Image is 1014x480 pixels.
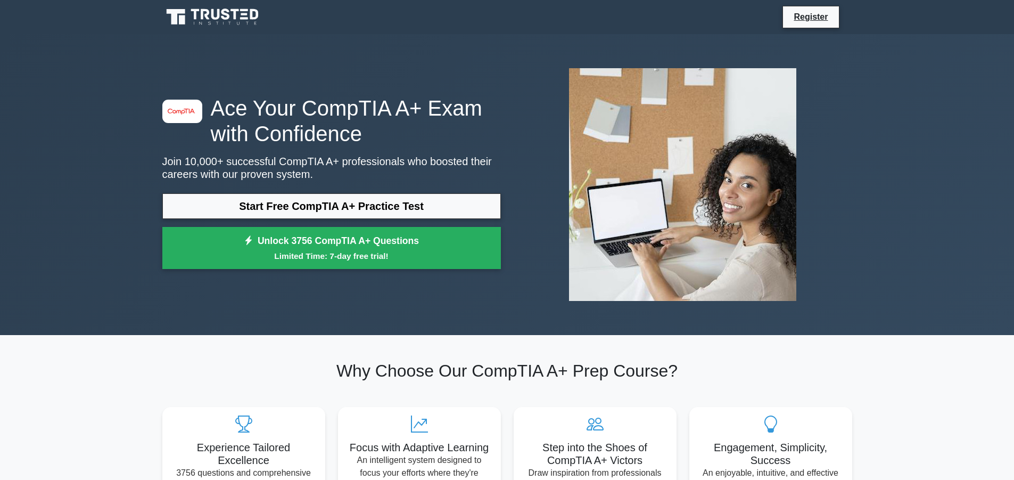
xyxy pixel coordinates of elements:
a: Start Free CompTIA A+ Practice Test [162,193,501,219]
h2: Why Choose Our CompTIA A+ Prep Course? [162,361,852,381]
h5: Step into the Shoes of CompTIA A+ Victors [522,441,668,467]
a: Register [787,10,834,23]
h5: Focus with Adaptive Learning [347,441,492,454]
h1: Ace Your CompTIA A+ Exam with Confidence [162,95,501,147]
h5: Experience Tailored Excellence [171,441,317,467]
a: Unlock 3756 CompTIA A+ QuestionsLimited Time: 7-day free trial! [162,227,501,270]
h5: Engagement, Simplicity, Success [698,441,844,467]
small: Limited Time: 7-day free trial! [176,250,488,262]
p: Join 10,000+ successful CompTIA A+ professionals who boosted their careers with our proven system. [162,155,501,181]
